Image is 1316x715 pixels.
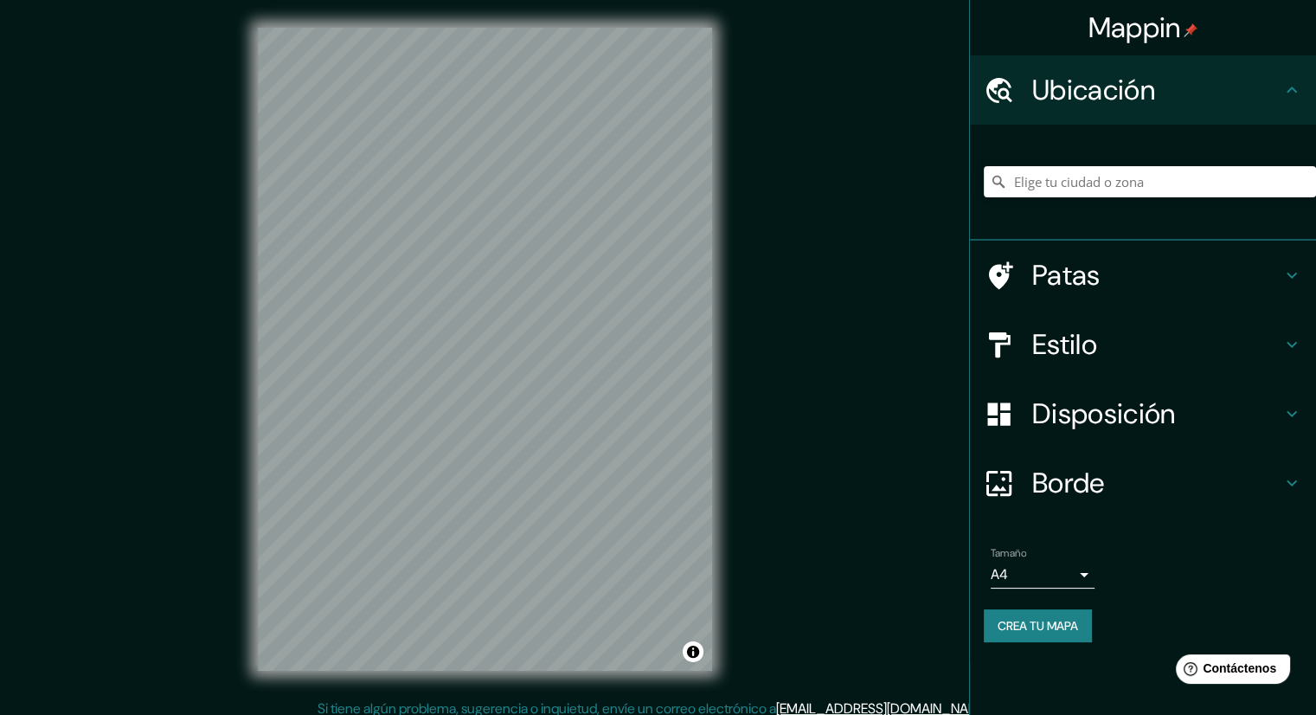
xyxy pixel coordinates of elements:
div: Estilo [970,310,1316,379]
div: Patas [970,241,1316,310]
font: A4 [991,565,1008,583]
font: Mappin [1088,10,1181,46]
font: Ubicación [1032,72,1155,108]
div: A4 [991,561,1095,589]
input: Elige tu ciudad o zona [984,166,1316,197]
div: Borde [970,448,1316,518]
iframe: Lanzador de widgets de ayuda [1162,647,1297,696]
font: Tamaño [991,546,1026,560]
div: Disposición [970,379,1316,448]
img: pin-icon.png [1184,23,1197,37]
canvas: Mapa [258,28,712,671]
font: Borde [1032,465,1105,501]
font: Disposición [1032,396,1175,432]
button: Crea tu mapa [984,609,1092,642]
font: Estilo [1032,326,1097,363]
font: Crea tu mapa [998,618,1078,634]
div: Ubicación [970,55,1316,125]
font: Patas [1032,257,1101,293]
button: Activar o desactivar atribución [683,641,703,662]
